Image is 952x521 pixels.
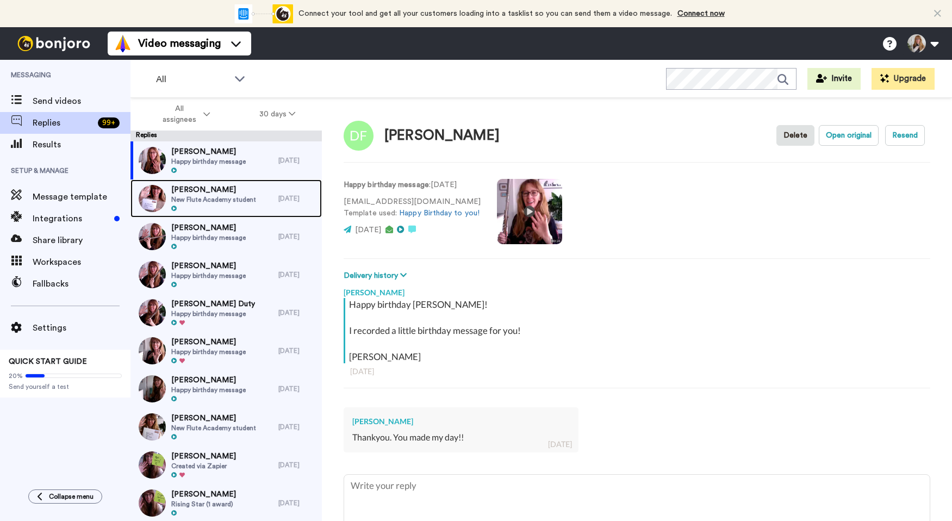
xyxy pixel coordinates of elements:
span: Fallbacks [33,277,130,290]
div: [DATE] [278,270,316,279]
span: [PERSON_NAME] [171,451,236,462]
a: [PERSON_NAME] DutyHappy birthday message[DATE] [130,294,322,332]
span: [PERSON_NAME] [171,260,246,271]
span: Created via Zapier [171,462,236,470]
div: [PERSON_NAME] [344,282,930,298]
span: [PERSON_NAME] [171,375,246,386]
div: [DATE] [278,384,316,393]
div: [DATE] [278,423,316,431]
a: [PERSON_NAME]Happy birthday message[DATE] [130,256,322,294]
img: bj-logo-header-white.svg [13,36,95,51]
span: Message template [33,190,130,203]
span: Happy birthday message [171,386,246,394]
div: Thankyou. You made my day!! [352,431,570,444]
img: edb8e3bc-1929-409a-8907-08c231ccc226-thumb.jpg [139,413,166,441]
a: [PERSON_NAME]Happy birthday message[DATE] [130,332,322,370]
div: Replies [130,131,322,141]
div: [DATE] [548,439,572,450]
div: [DATE] [278,499,316,507]
a: [PERSON_NAME]Happy birthday message[DATE] [130,370,322,408]
button: Upgrade [872,68,935,90]
span: Replies [33,116,94,129]
a: [PERSON_NAME]Created via Zapier[DATE] [130,446,322,484]
span: Send yourself a test [9,382,122,391]
div: [DATE] [350,366,924,377]
img: d0a94d39-7c2e-49c6-b85e-113a4394de30-thumb.jpg [139,375,166,402]
button: Collapse menu [28,489,102,504]
a: Happy Birthday to you! [399,209,480,217]
img: Image of Debbie Fairall [344,121,374,151]
div: [DATE] [278,194,316,203]
span: Happy birthday message [171,157,246,166]
span: Send videos [33,95,130,108]
img: dd04f1eb-31c4-4c44-aaeb-d627b3ca49cf-thumb.jpg [139,337,166,364]
span: Connect your tool and get all your customers loading into a tasklist so you can send them a video... [298,10,672,17]
button: Invite [807,68,861,90]
p: : [DATE] [344,179,481,191]
span: Happy birthday message [171,271,246,280]
a: [PERSON_NAME]Happy birthday message[DATE] [130,141,322,179]
span: Happy birthday message [171,348,246,356]
span: Collapse menu [49,492,94,501]
img: 150f7849-44cb-437c-bd2a-d3282a612fd6-thumb.jpg [139,451,166,479]
span: [PERSON_NAME] [171,337,246,348]
span: Workspaces [33,256,130,269]
div: [DATE] [278,346,316,355]
button: 30 days [235,104,320,124]
p: [EMAIL_ADDRESS][DOMAIN_NAME] Template used: [344,196,481,219]
span: New Flute Academy student [171,195,256,204]
div: animation [233,4,293,23]
div: [DATE] [278,156,316,165]
span: Happy birthday message [171,309,255,318]
div: [DATE] [278,232,316,241]
span: 20% [9,371,23,380]
button: All assignees [133,99,235,129]
span: Settings [33,321,130,334]
img: f61917d3-81c0-4db7-b211-eef016ce1301-thumb.jpg [139,299,166,326]
img: de1053f7-3061-490c-99df-f2ed90dd3faf-thumb.jpg [139,147,166,174]
div: [DATE] [278,461,316,469]
span: Integrations [33,212,110,225]
span: [PERSON_NAME] Duty [171,299,255,309]
span: All assignees [157,103,201,125]
div: 99 + [98,117,120,128]
span: [PERSON_NAME] [171,222,246,233]
a: Connect now [677,10,725,17]
span: [PERSON_NAME] [171,184,256,195]
button: Open original [819,125,879,146]
span: All [156,73,229,86]
span: Share library [33,234,130,247]
img: vm-color.svg [114,35,132,52]
span: [PERSON_NAME] [171,413,256,424]
span: Happy birthday message [171,233,246,242]
img: be06b5c5-5221-45f2-8de6-c4639ee2ac96-thumb.jpg [139,261,166,288]
span: Rising Star (1 award) [171,500,236,508]
span: Video messaging [138,36,221,51]
img: defc174b-6698-4a70-85fb-28b6b2c50cf6-thumb.jpg [139,185,166,212]
div: [DATE] [278,308,316,317]
span: New Flute Academy student [171,424,256,432]
a: [PERSON_NAME]Happy birthday message[DATE] [130,218,322,256]
div: Happy birthday [PERSON_NAME]! I recorded a little birthday message for you! [PERSON_NAME] [349,298,928,363]
a: [PERSON_NAME]New Flute Academy student[DATE] [130,179,322,218]
button: Resend [885,125,925,146]
button: Delete [776,125,814,146]
a: [PERSON_NAME]New Flute Academy student[DATE] [130,408,322,446]
img: a49ccfc6-abd5-4e4d-a9bc-16ba2eb5ebcf-thumb.jpg [139,489,166,517]
span: [PERSON_NAME] [171,489,236,500]
span: [PERSON_NAME] [171,146,246,157]
button: Delivery history [344,270,410,282]
strong: Happy birthday message [344,181,429,189]
span: [DATE] [355,226,381,234]
span: QUICK START GUIDE [9,358,87,365]
div: [PERSON_NAME] [384,128,500,144]
div: [PERSON_NAME] [352,416,570,427]
img: 77a03178-5dec-4924-bf41-ef8e69cf29d2-thumb.jpg [139,223,166,250]
span: Results [33,138,130,151]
